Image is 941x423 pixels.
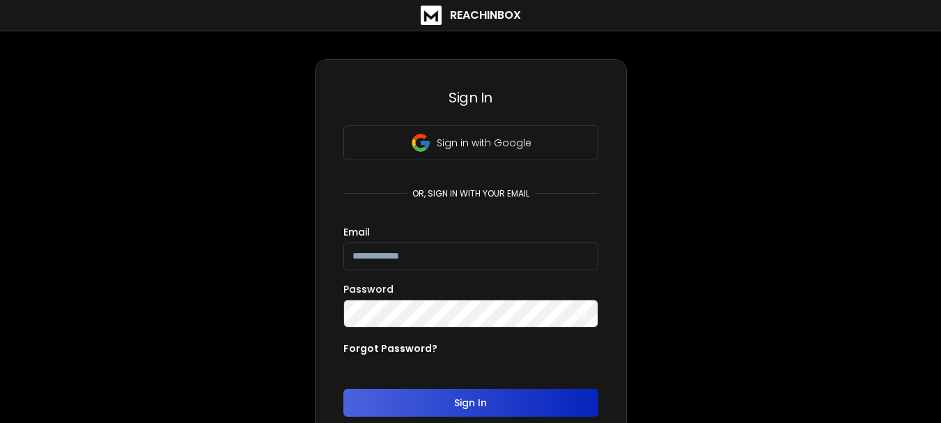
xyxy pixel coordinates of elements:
p: or, sign in with your email [407,188,535,199]
a: ReachInbox [421,6,521,25]
h3: Sign In [343,88,598,107]
label: Email [343,227,370,237]
button: Sign In [343,389,598,417]
h1: ReachInbox [450,7,521,24]
button: Sign in with Google [343,125,598,160]
p: Forgot Password? [343,341,437,355]
img: logo [421,6,442,25]
label: Password [343,284,394,294]
p: Sign in with Google [437,136,531,150]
